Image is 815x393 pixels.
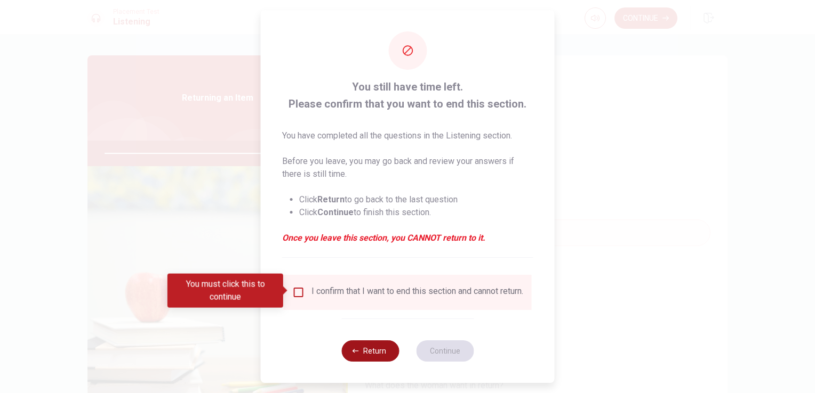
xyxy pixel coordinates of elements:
[292,286,305,299] span: You must click this to continue
[282,155,533,181] p: Before you leave, you may go back and review your answers if there is still time.
[317,207,354,217] strong: Continue
[311,286,523,299] div: I confirm that I want to end this section and cannot return.
[282,78,533,112] span: You still have time left. Please confirm that you want to end this section.
[282,129,533,142] p: You have completed all the questions in the Listening section.
[167,274,283,308] div: You must click this to continue
[416,340,474,362] button: Continue
[299,193,533,206] li: Click to go back to the last question
[299,206,533,219] li: Click to finish this section.
[282,232,533,244] em: Once you leave this section, you CANNOT return to it.
[317,194,345,204] strong: Return
[341,340,399,362] button: Return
